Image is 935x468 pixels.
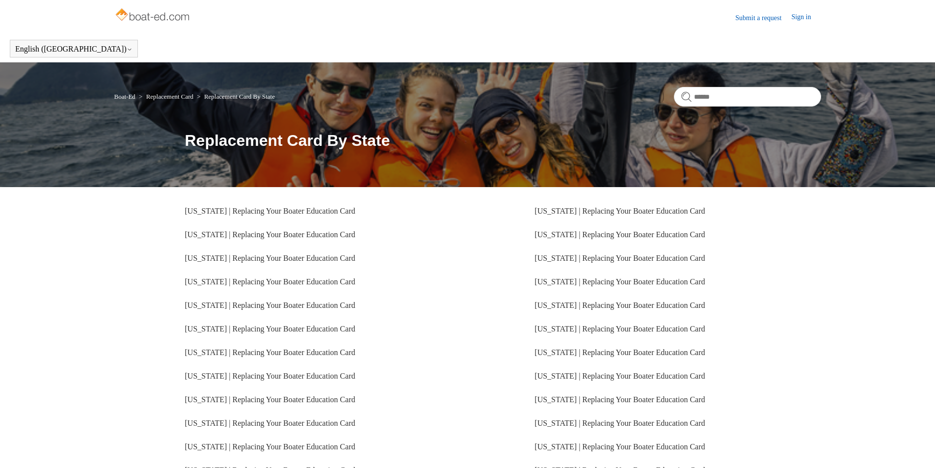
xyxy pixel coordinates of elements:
[185,325,355,333] a: [US_STATE] | Replacing Your Boater Education Card
[534,419,705,427] a: [US_STATE] | Replacing Your Boater Education Card
[185,254,355,262] a: [US_STATE] | Replacing Your Boater Education Card
[534,325,705,333] a: [US_STATE] | Replacing Your Boater Education Card
[185,129,821,152] h1: Replacement Card By State
[534,395,705,404] a: [US_STATE] | Replacing Your Boater Education Card
[185,442,355,451] a: [US_STATE] | Replacing Your Boater Education Card
[674,87,821,107] input: Search
[534,277,705,286] a: [US_STATE] | Replacing Your Boater Education Card
[185,372,355,380] a: [US_STATE] | Replacing Your Boater Education Card
[534,442,705,451] a: [US_STATE] | Replacing Your Boater Education Card
[534,207,705,215] a: [US_STATE] | Replacing Your Boater Education Card
[534,230,705,239] a: [US_STATE] | Replacing Your Boater Education Card
[114,6,192,26] img: Boat-Ed Help Center home page
[195,93,275,100] li: Replacement Card By State
[114,93,135,100] a: Boat-Ed
[114,93,137,100] li: Boat-Ed
[146,93,193,100] a: Replacement Card
[902,435,928,461] div: Live chat
[534,254,705,262] a: [US_STATE] | Replacing Your Boater Education Card
[15,45,133,54] button: English ([GEOGRAPHIC_DATA])
[185,277,355,286] a: [US_STATE] | Replacing Your Boater Education Card
[185,348,355,357] a: [US_STATE] | Replacing Your Boater Education Card
[185,395,355,404] a: [US_STATE] | Replacing Your Boater Education Card
[735,13,791,23] a: Submit a request
[185,301,355,309] a: [US_STATE] | Replacing Your Boater Education Card
[791,12,821,24] a: Sign in
[534,301,705,309] a: [US_STATE] | Replacing Your Boater Education Card
[204,93,275,100] a: Replacement Card By State
[185,207,355,215] a: [US_STATE] | Replacing Your Boater Education Card
[534,348,705,357] a: [US_STATE] | Replacing Your Boater Education Card
[137,93,195,100] li: Replacement Card
[185,419,355,427] a: [US_STATE] | Replacing Your Boater Education Card
[185,230,355,239] a: [US_STATE] | Replacing Your Boater Education Card
[534,372,705,380] a: [US_STATE] | Replacing Your Boater Education Card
